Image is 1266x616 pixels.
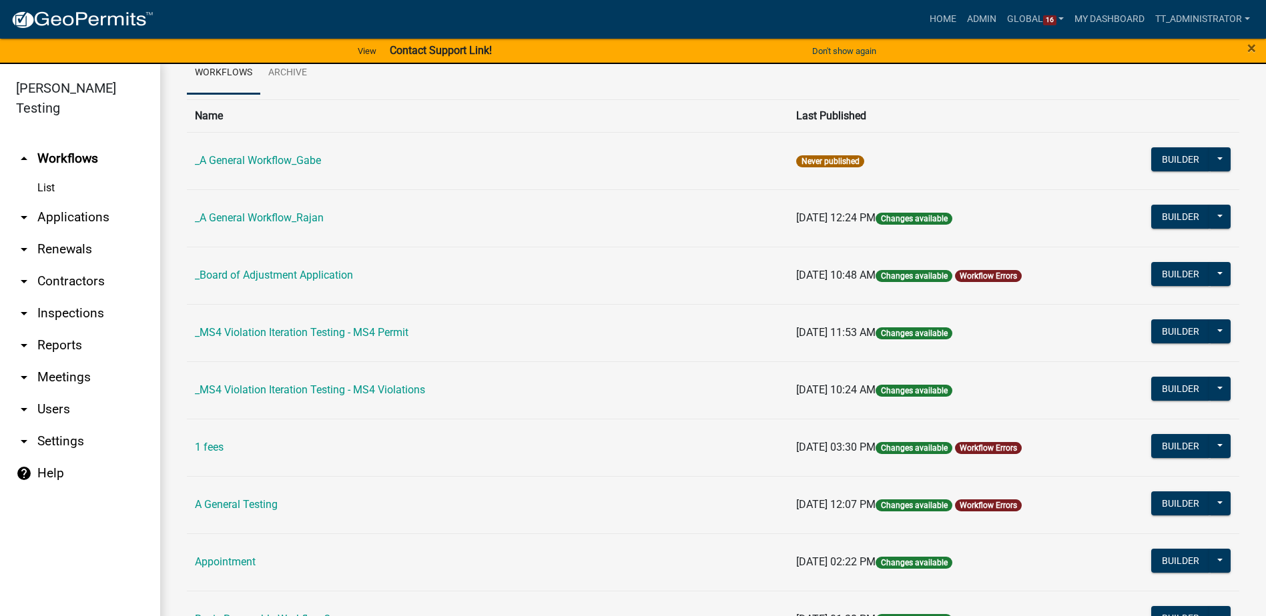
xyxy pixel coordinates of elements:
[1151,262,1210,286] button: Builder
[796,326,876,339] span: [DATE] 11:53 AM
[876,213,952,225] span: Changes available
[1069,7,1150,32] a: My Dashboard
[16,369,32,385] i: arrow_drop_down
[876,385,952,397] span: Changes available
[807,40,882,62] button: Don't show again
[195,441,224,453] a: 1 fees
[1043,15,1056,26] span: 16
[16,273,32,289] i: arrow_drop_down
[16,305,32,321] i: arrow_drop_down
[16,401,32,417] i: arrow_drop_down
[16,337,32,353] i: arrow_drop_down
[1151,491,1210,515] button: Builder
[187,52,260,95] a: Workflows
[352,40,382,62] a: View
[796,441,876,453] span: [DATE] 03:30 PM
[195,555,256,568] a: Appointment
[16,209,32,225] i: arrow_drop_down
[1151,549,1210,573] button: Builder
[1151,319,1210,343] button: Builder
[16,465,32,481] i: help
[195,326,408,339] a: _MS4 Violation Iteration Testing - MS4 Permit
[876,442,952,454] span: Changes available
[195,498,278,511] a: A General Testing
[924,7,962,32] a: Home
[1247,39,1256,57] span: ×
[195,154,321,167] a: _A General Workflow_Gabe
[876,499,952,511] span: Changes available
[796,555,876,568] span: [DATE] 02:22 PM
[260,52,315,95] a: Archive
[796,269,876,281] span: [DATE] 10:48 AM
[390,44,492,57] strong: Contact Support Link!
[187,99,788,132] th: Name
[195,211,324,224] a: _A General Workflow_Rajan
[1151,205,1210,229] button: Builder
[796,211,876,224] span: [DATE] 12:24 PM
[796,498,876,511] span: [DATE] 12:07 PM
[16,241,32,257] i: arrow_drop_down
[1247,40,1256,56] button: Close
[876,327,952,339] span: Changes available
[960,443,1017,453] a: Workflow Errors
[960,501,1017,510] a: Workflow Errors
[16,151,32,167] i: arrow_drop_up
[788,99,1110,132] th: Last Published
[1151,377,1210,401] button: Builder
[960,271,1017,281] a: Workflow Errors
[1151,434,1210,458] button: Builder
[876,270,952,282] span: Changes available
[1002,7,1070,32] a: Global16
[796,155,864,167] span: Never published
[876,557,952,569] span: Changes available
[16,433,32,449] i: arrow_drop_down
[796,383,876,396] span: [DATE] 10:24 AM
[1151,147,1210,171] button: Builder
[1150,7,1255,32] a: TT_Administrator
[195,383,425,396] a: _MS4 Violation Iteration Testing - MS4 Violations
[962,7,1002,32] a: Admin
[195,269,353,281] a: _Board of Adjustment Application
